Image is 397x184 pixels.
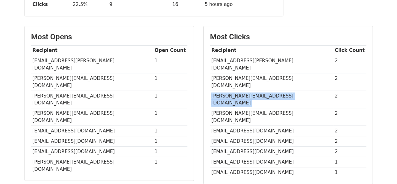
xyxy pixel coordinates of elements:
[210,126,333,136] td: [EMAIL_ADDRESS][DOMAIN_NAME]
[333,126,366,136] td: 2
[210,56,333,73] td: [EMAIL_ADDRESS][PERSON_NAME][DOMAIN_NAME]
[31,56,153,73] td: [EMAIL_ADDRESS][PERSON_NAME][DOMAIN_NAME]
[210,147,333,157] td: [EMAIL_ADDRESS][DOMAIN_NAME]
[210,108,333,126] td: [PERSON_NAME][EMAIL_ADDRESS][DOMAIN_NAME]
[153,147,187,157] td: 1
[210,167,333,178] td: [EMAIL_ADDRESS][DOMAIN_NAME]
[333,157,366,167] td: 1
[333,147,366,157] td: 2
[31,91,153,108] td: [PERSON_NAME][EMAIL_ADDRESS][DOMAIN_NAME]
[153,73,187,91] td: 1
[31,126,153,136] td: [EMAIL_ADDRESS][DOMAIN_NAME]
[153,45,187,56] th: Open Count
[153,56,187,73] td: 1
[366,154,397,184] iframe: Chat Widget
[210,91,333,108] td: [PERSON_NAME][EMAIL_ADDRESS][DOMAIN_NAME]
[210,157,333,167] td: [EMAIL_ADDRESS][DOMAIN_NAME]
[333,136,366,147] td: 2
[31,45,153,56] th: Recipient
[333,108,366,126] td: 2
[210,45,333,56] th: Recipient
[31,73,153,91] td: [PERSON_NAME][EMAIL_ADDRESS][DOMAIN_NAME]
[153,126,187,136] td: 1
[210,32,366,42] h3: Most Clicks
[153,108,187,126] td: 1
[333,45,366,56] th: Click Count
[31,157,153,174] td: [PERSON_NAME][EMAIL_ADDRESS][DOMAIN_NAME]
[153,136,187,147] td: 1
[210,73,333,91] td: [PERSON_NAME][EMAIL_ADDRESS][DOMAIN_NAME]
[333,167,366,178] td: 1
[31,147,153,157] td: [EMAIL_ADDRESS][DOMAIN_NAME]
[153,157,187,174] td: 1
[333,56,366,73] td: 2
[210,136,333,147] td: [EMAIL_ADDRESS][DOMAIN_NAME]
[31,108,153,126] td: [PERSON_NAME][EMAIL_ADDRESS][DOMAIN_NAME]
[153,91,187,108] td: 1
[31,136,153,147] td: [EMAIL_ADDRESS][DOMAIN_NAME]
[31,32,187,42] h3: Most Opens
[333,73,366,91] td: 2
[333,91,366,108] td: 2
